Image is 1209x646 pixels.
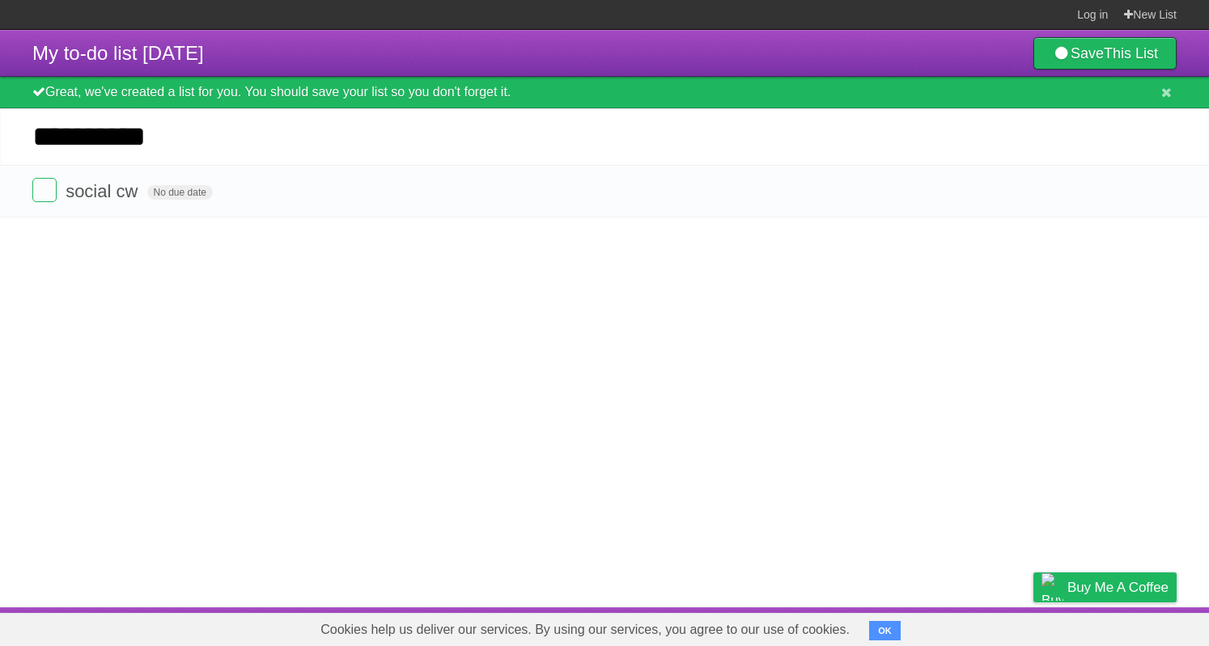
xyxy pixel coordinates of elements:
span: social cw [66,181,142,201]
a: Buy me a coffee [1033,572,1177,602]
a: Suggest a feature [1075,611,1177,642]
span: No due date [147,185,213,200]
a: Terms [957,611,993,642]
label: Done [32,178,57,202]
a: Privacy [1012,611,1054,642]
a: SaveThis List [1033,37,1177,70]
a: Developers [872,611,937,642]
span: Buy me a coffee [1067,573,1169,602]
span: Cookies help us deliver our services. By using our services, you agree to our use of cookies. [304,614,866,646]
img: Buy me a coffee [1041,573,1063,601]
a: About [818,611,852,642]
span: My to-do list [DATE] [32,42,204,64]
b: This List [1104,45,1158,61]
button: OK [869,621,901,640]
